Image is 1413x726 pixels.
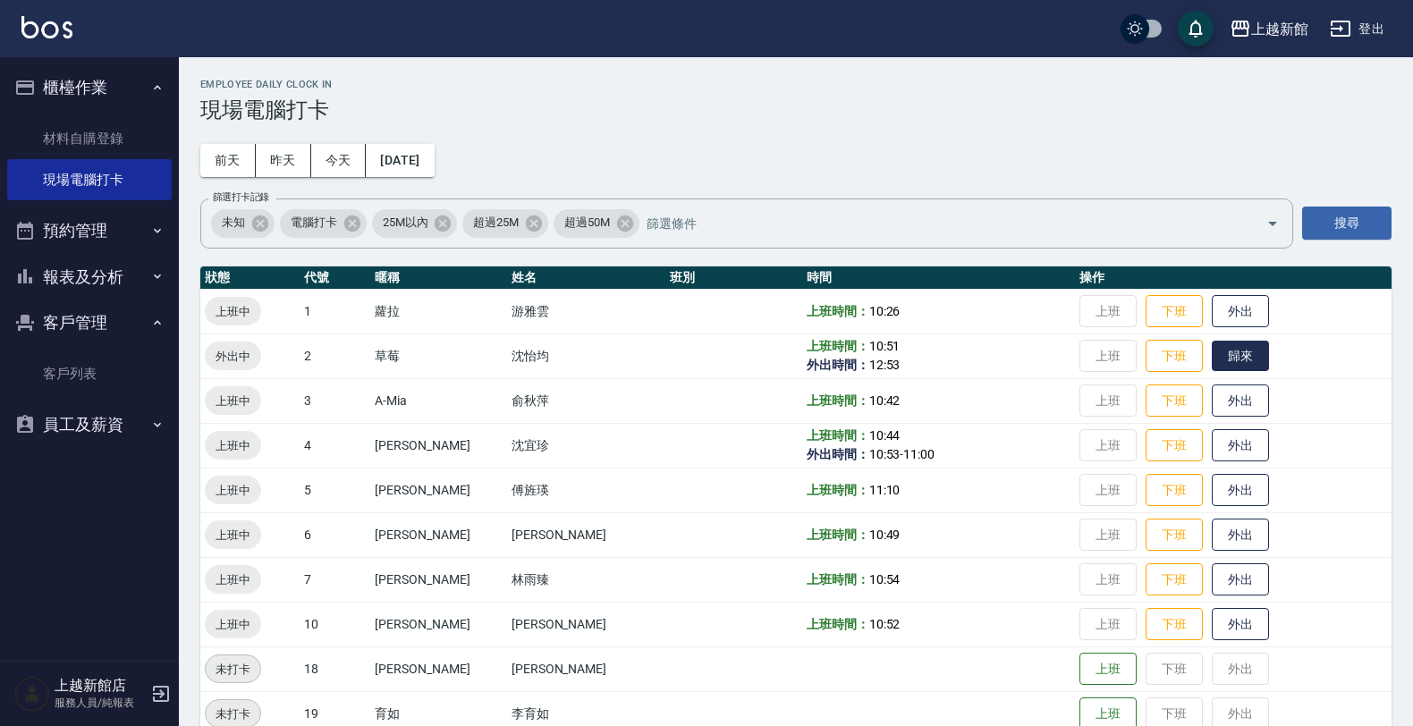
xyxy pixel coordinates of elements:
td: 3 [300,378,370,423]
img: Person [14,676,50,712]
b: 上班時間： [807,428,869,443]
b: 上班時間： [807,617,869,631]
span: 11:10 [869,483,901,497]
div: 超過25M [462,209,548,238]
th: 班別 [665,266,802,290]
span: 上班中 [205,302,261,321]
th: 操作 [1075,266,1392,290]
td: 2 [300,333,370,378]
td: 沈怡均 [507,333,666,378]
span: 10:42 [869,393,901,408]
td: 俞秋萍 [507,378,666,423]
button: 預約管理 [7,207,172,254]
span: 上班中 [205,436,261,455]
button: 客戶管理 [7,300,172,346]
button: 搜尋 [1302,207,1392,240]
div: 上越新館 [1251,18,1308,40]
div: 未知 [211,209,275,238]
span: 10:54 [869,572,901,587]
td: 18 [300,646,370,691]
th: 時間 [802,266,1075,290]
button: 昨天 [256,144,311,177]
label: 篩選打卡記錄 [213,190,269,204]
span: 10:51 [869,339,901,353]
button: 下班 [1146,384,1203,418]
td: 林雨臻 [507,557,666,602]
b: 上班時間： [807,393,869,408]
button: 下班 [1146,519,1203,552]
button: 登出 [1323,13,1392,46]
b: 上班時間： [807,339,869,353]
button: 下班 [1146,295,1203,328]
td: 傅旌瑛 [507,468,666,512]
span: 上班中 [205,570,261,589]
div: 25M以內 [372,209,458,238]
td: [PERSON_NAME] [370,557,507,602]
td: 沈宜珍 [507,423,666,468]
a: 客戶列表 [7,353,172,394]
a: 材料自購登錄 [7,118,172,159]
p: 服務人員/純報表 [55,695,146,711]
td: [PERSON_NAME] [370,423,507,468]
button: Open [1258,209,1287,238]
button: 櫃檯作業 [7,64,172,111]
span: 未知 [211,214,256,232]
span: 25M以內 [372,214,439,232]
th: 姓名 [507,266,666,290]
td: [PERSON_NAME] [507,646,666,691]
button: 下班 [1146,608,1203,641]
button: 外出 [1212,474,1269,507]
span: 10:26 [869,304,901,318]
td: 5 [300,468,370,512]
th: 暱稱 [370,266,507,290]
span: 上班中 [205,392,261,410]
button: 下班 [1146,474,1203,507]
td: 蘿拉 [370,289,507,333]
th: 代號 [300,266,370,290]
span: 10:49 [869,528,901,542]
button: 上班 [1079,653,1137,686]
td: 6 [300,512,370,557]
button: 外出 [1212,563,1269,596]
span: 10:44 [869,428,901,443]
td: 1 [300,289,370,333]
span: 10:53 [869,447,901,461]
span: 上班中 [205,481,261,500]
button: 今天 [311,144,367,177]
td: 4 [300,423,370,468]
span: 未打卡 [206,660,260,679]
span: 外出中 [205,347,261,366]
img: Logo [21,16,72,38]
div: 超過50M [554,209,639,238]
span: 10:52 [869,617,901,631]
button: 外出 [1212,384,1269,418]
b: 外出時間： [807,447,869,461]
td: [PERSON_NAME] [507,512,666,557]
button: [DATE] [366,144,434,177]
span: 上班中 [205,615,261,634]
button: 員工及薪資 [7,401,172,448]
h2: Employee Daily Clock In [200,79,1392,90]
b: 上班時間： [807,528,869,542]
td: A-Mia [370,378,507,423]
button: 外出 [1212,295,1269,328]
td: [PERSON_NAME] [370,646,507,691]
button: 報表及分析 [7,254,172,300]
button: 上越新館 [1223,11,1316,47]
button: save [1178,11,1214,46]
button: 下班 [1146,563,1203,596]
h5: 上越新館店 [55,677,146,695]
span: 未打卡 [206,705,260,723]
b: 上班時間： [807,572,869,587]
h3: 現場電腦打卡 [200,97,1392,122]
b: 上班時間： [807,483,869,497]
span: 12:53 [869,358,901,372]
span: 11:00 [903,447,935,461]
input: 篩選條件 [642,207,1235,239]
td: [PERSON_NAME] [370,602,507,646]
td: [PERSON_NAME] [370,468,507,512]
th: 狀態 [200,266,300,290]
td: 10 [300,602,370,646]
button: 外出 [1212,608,1269,641]
td: 7 [300,557,370,602]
